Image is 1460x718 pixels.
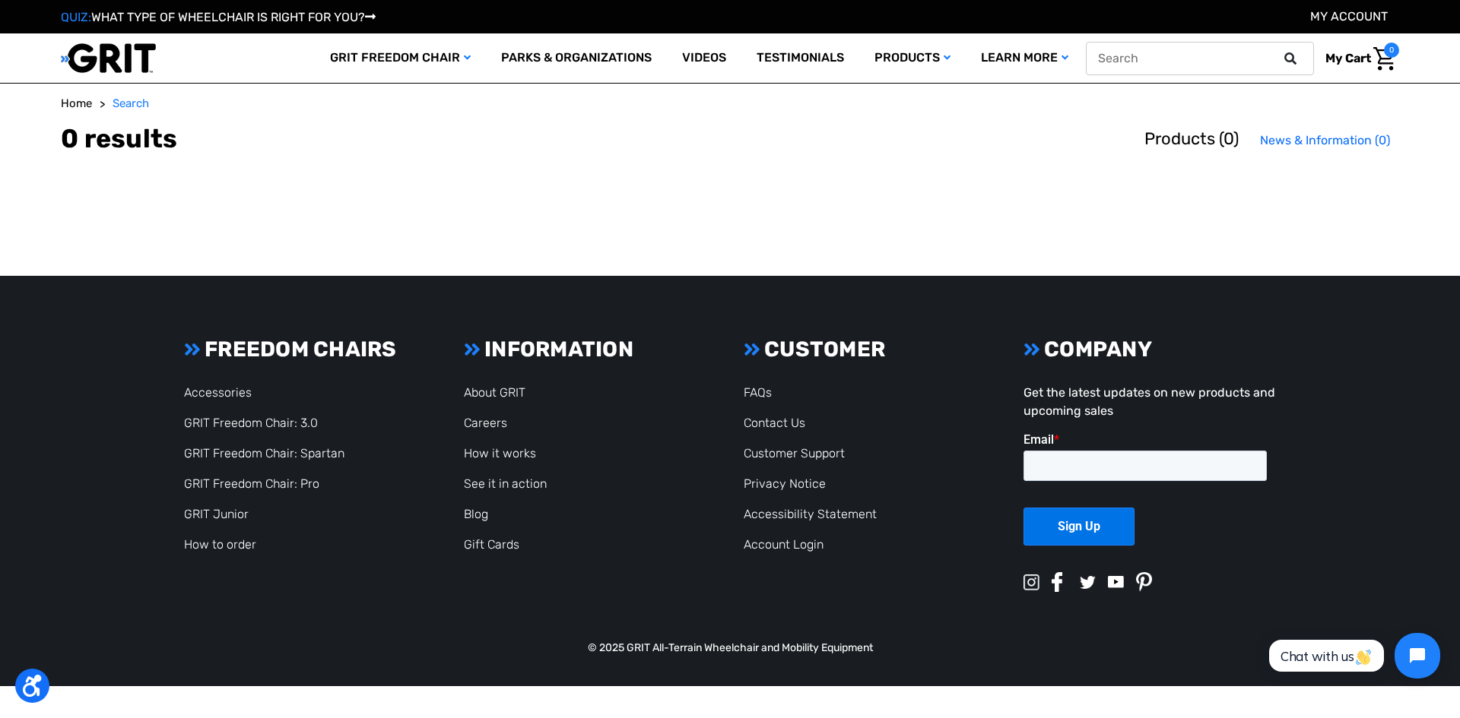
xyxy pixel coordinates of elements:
a: Careers [464,416,507,430]
a: How to order [184,537,256,552]
h3: COMPANY [1024,337,1276,362]
img: pinterest [1136,572,1152,592]
a: Privacy Notice [744,476,826,491]
a: Videos [667,33,741,83]
a: Gift Cards [464,537,519,552]
a: Account [1310,9,1388,24]
span: Products (0) [1144,128,1239,149]
img: GRIT All-Terrain Wheelchair and Mobility Equipment [61,43,156,74]
a: Search [113,95,149,112]
iframe: Tidio Chat [1252,620,1453,691]
a: Account Login [744,537,824,552]
a: Blog [464,507,488,521]
a: Testimonials [741,33,859,83]
nav: Breadcrumb [61,95,1399,112]
img: Cart [1373,47,1395,71]
p: Get the latest updates on new products and upcoming sales [1024,384,1276,420]
a: FAQs [744,385,772,400]
span: Home [61,96,92,110]
p: © 2025 GRIT All-Terrain Wheelchair and Mobility Equipment [175,640,1285,656]
a: Customer Support [744,446,845,460]
a: GRIT Freedom Chair: Spartan [184,446,344,460]
a: Contact Us [744,416,805,430]
span: Search [113,96,149,110]
h1: 0 results [61,124,177,155]
a: About GRIT [464,385,525,400]
input: Search [1086,42,1314,75]
a: Learn More [966,33,1084,83]
h3: INFORMATION [464,337,716,362]
h3: FREEDOM CHAIRS [184,337,436,362]
a: Accessories [184,385,252,400]
a: Accessibility Statement [744,507,877,521]
a: GRIT Junior [184,507,249,521]
img: facebook [1052,572,1063,592]
a: GRIT Freedom Chair [315,33,486,83]
iframe: Form 0 [1024,432,1276,558]
span: 0 [1384,43,1399,58]
a: How it works [464,446,536,460]
span: News & Information (0) [1260,133,1390,147]
a: Cart with 0 items [1314,43,1399,74]
span: My Cart [1325,51,1371,65]
a: GRIT Freedom Chair: 3.0 [184,416,318,430]
a: See it in action [464,476,547,491]
a: QUIZ:WHAT TYPE OF WHEELCHAIR IS RIGHT FOR YOU? [61,10,376,24]
img: twitter [1080,576,1096,589]
a: Home [61,95,92,112]
img: youtube [1108,576,1124,588]
a: Parks & Organizations [486,33,667,83]
a: Products [859,33,966,83]
h3: CUSTOMER [744,337,996,362]
a: GRIT Freedom Chair: Pro [184,476,319,491]
span: QUIZ: [61,10,91,24]
img: instagram [1024,574,1039,590]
